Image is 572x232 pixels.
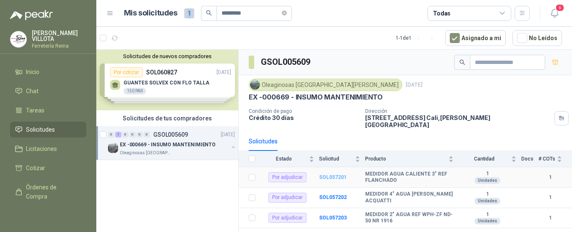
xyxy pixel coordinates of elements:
[539,151,572,167] th: # COTs
[319,174,347,180] a: SOL057201
[32,43,86,48] p: Ferretería Reina
[319,151,365,167] th: Solicitud
[120,141,216,149] p: EX -000669 - INSUMO MANTENIMIENTO
[396,31,438,45] div: 1 - 1 de 1
[260,156,307,162] span: Estado
[10,31,26,47] img: Company Logo
[268,193,307,203] div: Por adjudicar
[474,218,500,224] div: Unidades
[96,50,238,110] div: Solicitudes de nuevos compradoresPor cotizarSOL060827[DATE] GUANTES SOLVEX CON FLO TALLA150 PARPo...
[260,151,319,167] th: Estado
[539,173,562,181] b: 1
[539,156,555,162] span: # COTs
[10,160,86,176] a: Cotizar
[100,53,235,59] button: Solicitudes de nuevos compradores
[268,172,307,182] div: Por adjudicar
[433,9,451,18] div: Todas
[249,93,383,102] p: EX -000669 - INSUMO MANTENIMIENTO
[108,130,237,156] a: 0 1 0 0 0 0 GSOL005609[DATE] Company LogoEX -000669 - INSUMO MANTENIMIENTOOleaginosas [GEOGRAPHIC...
[474,177,500,184] div: Unidades
[26,87,39,96] span: Chat
[10,10,53,20] img: Logo peakr
[10,122,86,138] a: Solicitudes
[122,132,129,138] div: 0
[115,132,121,138] div: 1
[129,132,136,138] div: 0
[459,212,516,218] b: 1
[547,6,562,21] button: 6
[249,79,402,91] div: Oleaginosas [GEOGRAPHIC_DATA][PERSON_NAME]
[26,144,57,153] span: Licitaciones
[555,4,564,12] span: 6
[26,67,39,76] span: Inicio
[365,191,453,204] b: MEDIDOR 4" AGUA [PERSON_NAME] ACQUATTI
[365,171,453,184] b: MEDIDOR AGUA CALIENTE 3" REF FLANCHADO
[282,9,287,17] span: close-circle
[137,132,143,138] div: 0
[365,156,447,162] span: Producto
[26,211,57,220] span: Remisiones
[459,156,510,162] span: Cantidad
[206,10,212,16] span: search
[10,83,86,99] a: Chat
[365,212,453,224] b: MEDIDOR 2" AGUA REF WPH-ZF ND-50 NR 1916
[32,30,86,42] p: [PERSON_NAME] VILLOTA
[539,194,562,201] b: 1
[474,198,500,204] div: Unidades
[26,183,78,201] span: Órdenes de Compra
[26,125,55,134] span: Solicitudes
[539,214,562,222] b: 1
[26,163,45,173] span: Cotizar
[108,132,114,138] div: 0
[96,110,238,126] div: Solicitudes de tus compradores
[521,151,539,167] th: Docs
[249,137,278,146] div: Solicitudes
[249,114,358,121] p: Crédito 30 días
[10,102,86,118] a: Tareas
[319,156,353,162] span: Solicitud
[459,171,516,177] b: 1
[513,30,562,46] button: No Leídos
[365,151,459,167] th: Producto
[319,194,347,200] a: SOL057202
[261,56,312,69] h3: GSOL005609
[10,208,86,224] a: Remisiones
[221,131,235,139] p: [DATE]
[120,150,173,156] p: Oleaginosas [GEOGRAPHIC_DATA][PERSON_NAME]
[10,141,86,157] a: Licitaciones
[268,213,307,223] div: Por adjudicar
[365,114,551,128] p: [STREET_ADDRESS] Cali , [PERSON_NAME][GEOGRAPHIC_DATA]
[459,191,516,198] b: 1
[153,132,188,138] p: GSOL005609
[250,80,260,89] img: Company Logo
[445,30,506,46] button: Asignado a mi
[26,106,44,115] span: Tareas
[459,151,521,167] th: Cantidad
[10,179,86,204] a: Órdenes de Compra
[365,108,551,114] p: Dirección
[319,215,347,221] a: SOL057203
[108,143,118,153] img: Company Logo
[406,81,423,89] p: [DATE]
[184,8,194,18] span: 1
[459,59,465,65] span: search
[124,7,178,19] h1: Mis solicitudes
[249,108,358,114] p: Condición de pago
[144,132,150,138] div: 0
[282,10,287,15] span: close-circle
[10,64,86,80] a: Inicio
